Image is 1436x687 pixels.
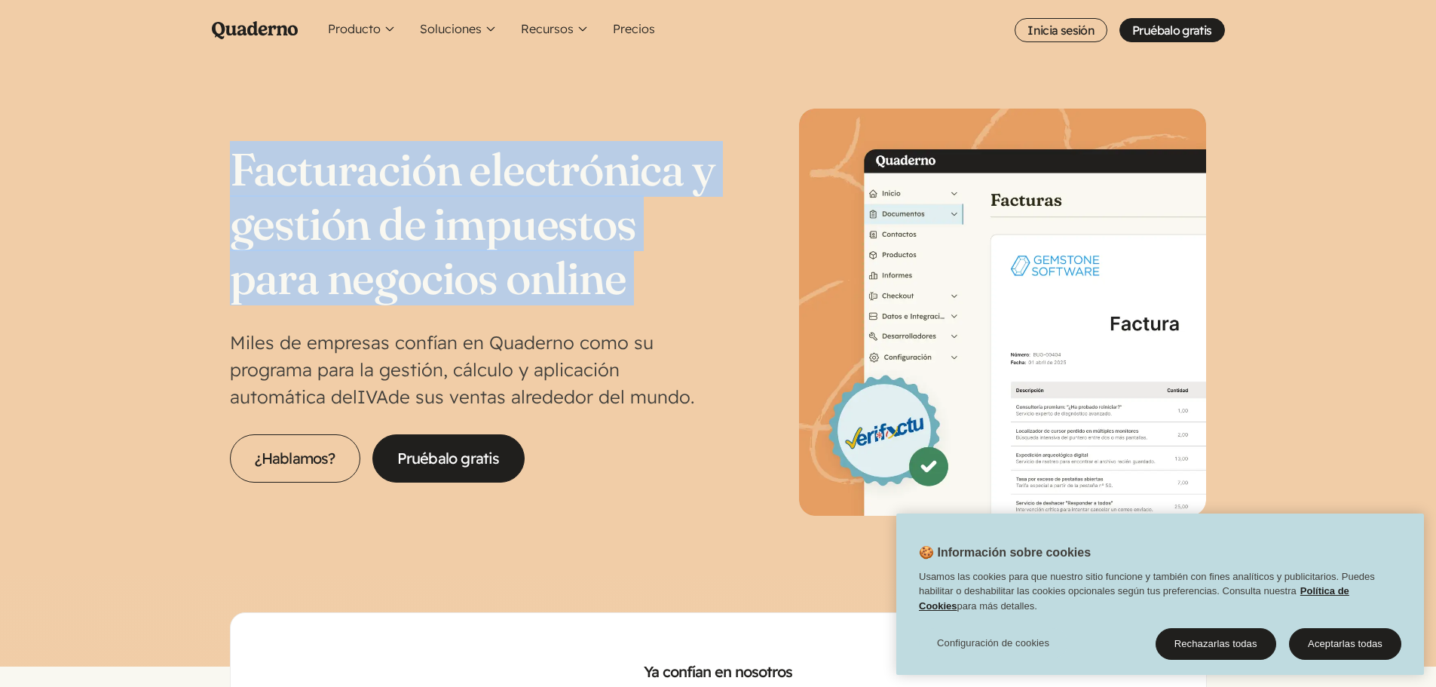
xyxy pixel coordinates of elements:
[896,569,1424,621] div: Usamos las cookies para que nuestro sitio funcione y también con fines analíticos y publicitarios...
[896,544,1091,569] h2: 🍪 Información sobre cookies
[230,434,360,483] a: ¿Hablamos?
[357,385,388,408] abbr: Impuesto sobre el Valor Añadido
[230,329,718,410] p: Miles de empresas confían en Quaderno como su programa para la gestión, cálculo y aplicación auto...
[230,142,718,305] h1: Facturación electrónica y gestión de impuestos para negocios online
[896,514,1424,675] div: Cookie banner
[799,109,1206,516] img: Interfaz de Quaderno mostrando la página Factura con el distintivo Verifactu
[1156,628,1276,660] button: Rechazarlas todas
[1289,628,1401,660] button: Aceptarlas todas
[919,585,1349,612] a: Política de Cookies
[1119,18,1224,42] a: Pruébalo gratis
[372,434,525,483] a: Pruébalo gratis
[896,514,1424,675] div: 🍪 Información sobre cookies
[919,628,1067,658] button: Configuración de cookies
[255,661,1182,682] h2: Ya confían en nosotros
[1015,18,1107,42] a: Inicia sesión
